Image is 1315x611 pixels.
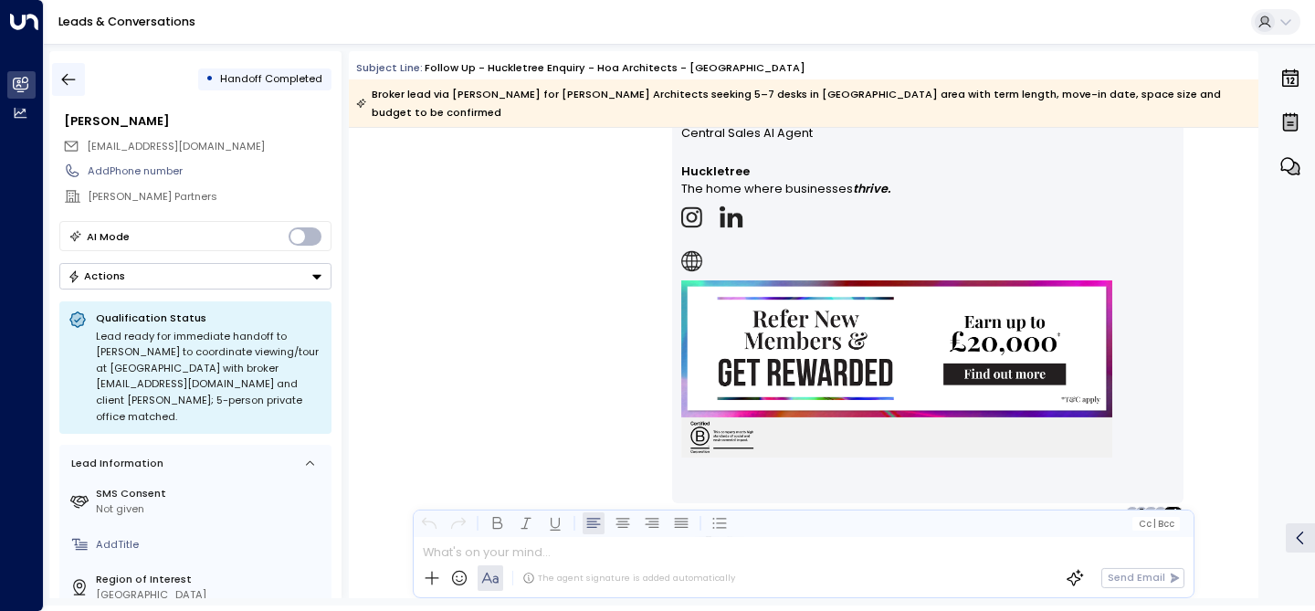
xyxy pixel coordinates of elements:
span: Intros@yourpropertysearch.co.uk [87,139,265,154]
div: + 1 [1162,506,1183,521]
a: Leads & Conversations [58,14,195,29]
div: C [1143,506,1158,521]
div: E [1125,506,1140,521]
div: The agent signature is added automatically [522,572,735,585]
span: Handoff Completed [220,71,322,86]
span: Cc Bcc [1139,519,1174,529]
label: Region of Interest [96,572,325,587]
span: The home where businesses [681,180,853,197]
div: 7 [1134,506,1149,521]
span: [EMAIL_ADDRESS][DOMAIN_NAME] [87,139,265,153]
div: AI Mode [87,227,130,246]
button: Cc|Bcc [1132,517,1180,531]
button: Actions [59,263,331,290]
strong: thrive. [853,181,890,196]
div: [PERSON_NAME] [64,112,331,130]
div: Not given [96,501,325,517]
div: • [205,66,214,92]
p: Qualification Status [96,311,322,325]
div: Lead Information [66,456,163,471]
div: I [1153,506,1168,521]
div: Button group with a nested menu [59,263,331,290]
button: Undo [418,512,440,534]
strong: Huckletree [681,163,750,179]
span: Subject Line: [356,60,423,75]
div: AddTitle [96,537,325,553]
label: SMS Consent [96,486,325,501]
button: Redo [447,512,469,534]
div: [PERSON_NAME] Partners [88,189,331,205]
div: Lead ready for immediate handoff to [PERSON_NAME] to coordinate viewing/tour at [GEOGRAPHIC_DATA]... [96,329,322,426]
span: Central Sales AI Agent [681,124,813,142]
div: Broker lead via [PERSON_NAME] for [PERSON_NAME] Architects seeking 5–7 desks in [GEOGRAPHIC_DATA]... [356,85,1249,121]
img: https://www.huckletree.com/refer-someone [681,280,1112,457]
div: Actions [68,269,125,282]
div: AddPhone number [88,163,331,179]
div: Follow up - Huckletree Enquiry - Hoa Architects - [GEOGRAPHIC_DATA] [425,60,805,76]
span: | [1153,519,1156,529]
div: [GEOGRAPHIC_DATA] [96,587,325,603]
